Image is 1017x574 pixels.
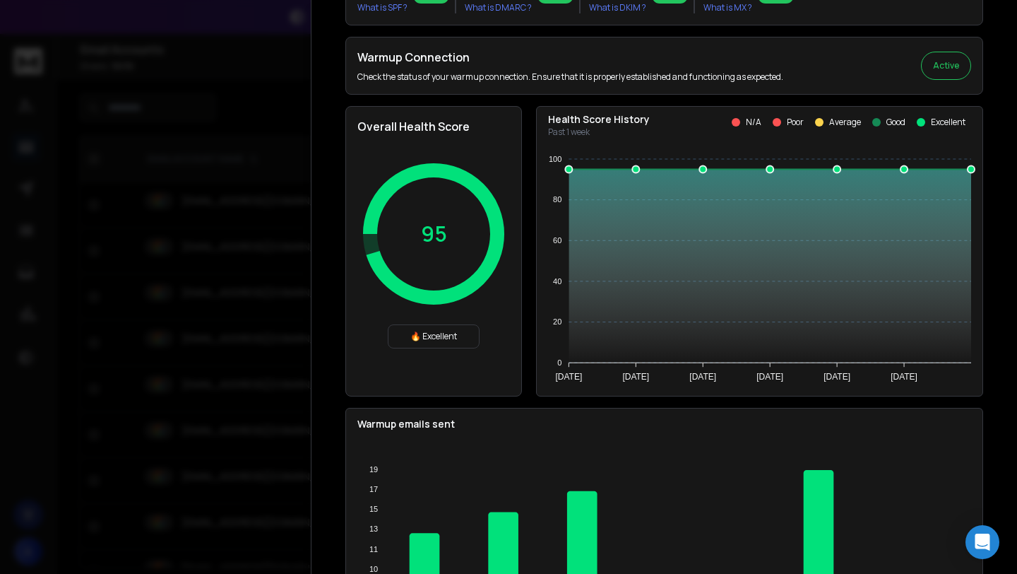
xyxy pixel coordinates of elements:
[357,417,971,431] p: Warmup emails sent
[829,117,861,128] p: Average
[548,127,650,138] p: Past 1 week
[369,565,378,573] tspan: 10
[369,485,378,493] tspan: 17
[369,505,378,513] tspan: 15
[369,525,378,533] tspan: 13
[553,317,561,326] tspan: 20
[357,49,783,66] h2: Warmup Connection
[548,112,650,127] p: Health Score History
[787,117,804,128] p: Poor
[891,372,917,382] tspan: [DATE]
[921,52,971,80] button: Active
[823,372,850,382] tspan: [DATE]
[553,236,561,245] tspan: 60
[553,277,561,286] tspan: 40
[703,2,752,13] p: What is MX ?
[589,2,646,13] p: What is DKIM ?
[549,155,561,163] tspan: 100
[557,358,561,367] tspan: 0
[553,195,561,204] tspan: 80
[369,545,378,553] tspan: 11
[555,372,582,382] tspan: [DATE]
[965,525,999,559] div: Open Intercom Messenger
[622,372,649,382] tspan: [DATE]
[357,118,510,135] h2: Overall Health Score
[931,117,965,128] p: Excellent
[388,324,480,348] div: 🔥 Excellent
[746,117,761,128] p: N/A
[369,465,378,474] tspan: 19
[756,372,783,382] tspan: [DATE]
[421,221,447,247] p: 95
[465,2,532,13] p: What is DMARC ?
[357,71,783,83] p: Check the status of your warmup connection. Ensure that it is properly established and functionin...
[357,2,408,13] p: What is SPF ?
[886,117,905,128] p: Good
[689,372,716,382] tspan: [DATE]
